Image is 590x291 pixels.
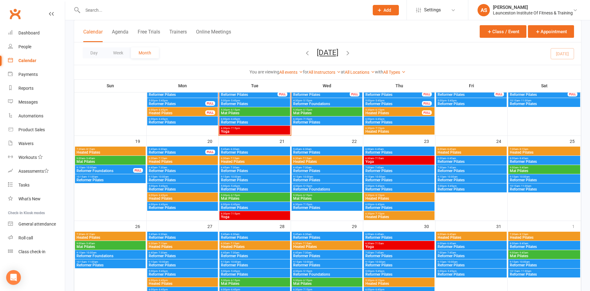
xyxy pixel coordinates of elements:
[148,160,217,163] span: Heated Pilates
[446,148,456,151] span: - 6:45am
[293,169,361,173] span: Reformer Pilates
[437,185,505,187] span: 5:00pm
[112,29,128,42] button: Agenda
[352,221,363,231] div: 29
[18,235,33,240] div: Roll call
[365,233,433,236] span: 6:00am
[148,102,206,106] span: Reformer Pilates
[148,194,217,197] span: 6:00pm
[76,178,144,182] span: Reformer Pilates
[365,166,433,169] span: 7:00am
[365,178,433,182] span: Reformer Pilates
[494,92,504,96] div: FULL
[87,175,98,178] span: - 11:00am
[8,178,65,192] a: Tasks
[374,166,384,169] span: - 7:45am
[374,127,384,130] span: - 7:15pm
[81,6,365,14] input: Search...
[205,110,215,115] div: FULL
[148,233,217,236] span: 5:45am
[509,169,579,173] span: Mat Pilates
[424,3,441,17] span: Settings
[221,118,289,120] span: 6:00pm
[302,175,313,178] span: - 10:00am
[18,113,43,118] div: Automations
[148,187,217,191] span: Reformer Pilates
[293,93,350,96] span: Reformer Pilates
[365,118,433,120] span: 6:00pm
[363,79,435,92] th: Thu
[221,148,289,151] span: 5:45am
[135,136,146,146] div: 19
[437,99,505,102] span: 5:00pm
[158,194,168,197] span: - 6:45pm
[373,5,399,15] button: Add
[291,79,363,92] th: Wed
[76,169,133,173] span: Reformer Foundations
[148,197,217,200] span: Heated Pilates
[568,92,577,96] div: FULL
[496,221,507,231] div: 31
[446,157,456,160] span: - 6:45am
[365,151,433,154] span: Reformer Pilates
[18,58,36,63] div: Calendar
[18,86,33,91] div: Reports
[293,187,361,191] span: Reformer Foundations
[148,185,217,187] span: 5:00pm
[518,166,528,169] span: - 9:45am
[374,175,385,178] span: - 10:00am
[293,111,361,115] span: Mat Pilates
[18,183,29,187] div: Tasks
[365,203,433,206] span: 6:00pm
[365,148,433,151] span: 6:00am
[230,148,239,151] span: - 6:30am
[437,148,505,151] span: 6:00am
[293,197,361,200] span: Mat Pilates
[509,233,579,236] span: 7:30am
[374,203,384,206] span: - 6:45pm
[230,127,240,130] span: - 7:15pm
[280,136,291,146] div: 21
[422,110,432,115] div: FULL
[365,215,433,219] span: Heated Pilates
[293,233,361,236] span: 5:45am
[293,102,361,106] span: Reformer Foundations
[8,81,65,95] a: Reports
[480,25,526,38] button: Class / Event
[157,175,169,178] span: - 10:00am
[365,130,433,133] span: Heated Pilates
[365,99,422,102] span: 5:00pm
[383,70,406,75] a: All Types
[446,185,457,187] span: - 5:45pm
[302,108,312,111] span: - 6:15pm
[446,175,458,178] span: - 10:00am
[157,233,167,236] span: - 6:30am
[496,136,507,146] div: 24
[374,194,384,197] span: - 6:15pm
[437,151,505,154] span: Heated Pilates
[437,187,505,191] span: Reformer Pilates
[8,40,65,54] a: People
[221,108,289,111] span: 5:30pm
[352,136,363,146] div: 22
[157,166,167,169] span: - 7:30am
[18,249,45,254] div: Class check-in
[520,99,531,102] span: - 11:00am
[509,93,568,96] span: Reformer Pilates
[8,164,65,178] a: Assessments
[230,194,240,197] span: - 6:15pm
[131,47,159,58] button: Month
[207,136,218,146] div: 20
[509,160,579,163] span: Reformer Pilates
[230,99,240,102] span: - 5:45pm
[76,175,144,178] span: 10:15am
[570,136,581,146] div: 25
[8,137,65,151] a: Waivers
[374,185,384,187] span: - 5:45pm
[148,111,206,115] span: Heated Pilates
[18,169,49,174] div: Assessments
[520,185,531,187] span: - 11:00am
[317,48,338,57] button: [DATE]
[8,245,65,259] a: Class kiosk mode
[424,136,435,146] div: 23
